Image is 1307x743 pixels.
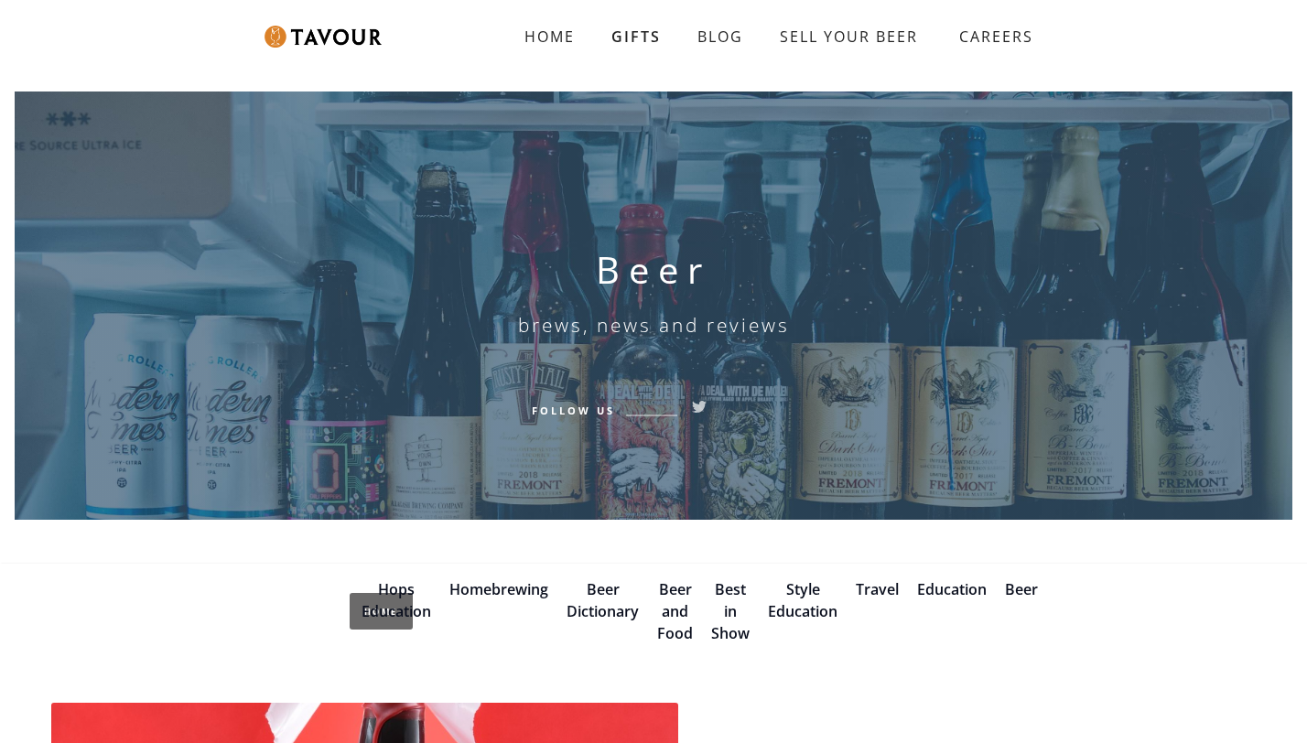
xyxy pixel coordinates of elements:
[768,579,837,621] a: Style Education
[596,248,711,292] h1: Beer
[506,18,593,55] a: HOME
[449,579,548,599] a: Homebrewing
[524,27,575,47] strong: HOME
[917,579,987,599] a: Education
[593,18,679,55] a: GIFTS
[959,18,1033,55] strong: CAREERS
[679,18,762,55] a: BLOG
[657,579,693,643] a: Beer and Food
[362,579,431,621] a: Hops Education
[856,579,899,599] a: Travel
[567,579,639,621] a: Beer Dictionary
[350,593,413,630] a: Home
[711,579,750,643] a: Best in Show
[1005,579,1038,599] a: Beer
[532,402,615,418] h6: Follow Us
[936,11,1047,62] a: CAREERS
[762,18,936,55] a: SELL YOUR BEER
[518,314,790,336] h6: brews, news and reviews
